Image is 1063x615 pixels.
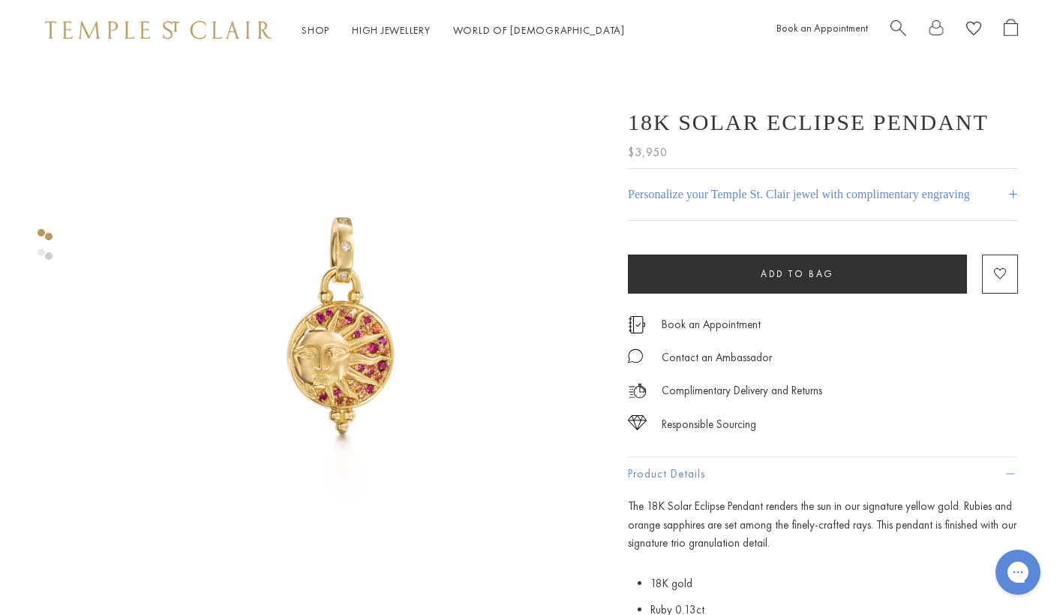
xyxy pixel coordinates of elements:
img: icon_sourcing.svg [628,415,647,430]
div: Product gallery navigation [38,225,45,268]
h4: + [1008,180,1018,208]
a: ShopShop [302,23,329,37]
a: Book an Appointment [662,316,761,333]
a: View Wishlist [966,19,981,42]
span: Add to bag [761,267,834,280]
h4: Personalize your Temple St. Clair jewel with complimentary engraving [628,185,970,203]
img: Temple St. Clair [45,21,272,39]
p: Complimentary Delivery and Returns [662,381,822,400]
li: 18K gold [650,571,1018,597]
button: Add to bag [628,255,967,294]
h1: 18K Solar Eclipse Pendant [628,110,989,135]
a: Search [890,19,906,42]
img: icon_delivery.svg [628,381,647,400]
img: 18K Solar Eclipse Pendant [75,60,605,591]
a: Book an Appointment [776,21,868,35]
button: Product Details [628,457,1018,491]
img: icon_appointment.svg [628,316,646,333]
span: $3,950 [628,143,668,162]
a: High JewelleryHigh Jewellery [352,23,431,37]
div: Responsible Sourcing [662,415,756,434]
iframe: Gorgias live chat messenger [988,544,1048,600]
a: Open Shopping Bag [1004,19,1018,42]
span: The 18K Solar Eclipse Pendant renders the sun in our signature yellow gold. Rubies and orange sap... [628,499,1016,551]
nav: Main navigation [302,21,625,40]
img: MessageIcon-01_2.svg [628,348,643,363]
a: World of [DEMOGRAPHIC_DATA]World of [DEMOGRAPHIC_DATA] [453,23,625,37]
div: Contact an Ambassador [662,348,772,367]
